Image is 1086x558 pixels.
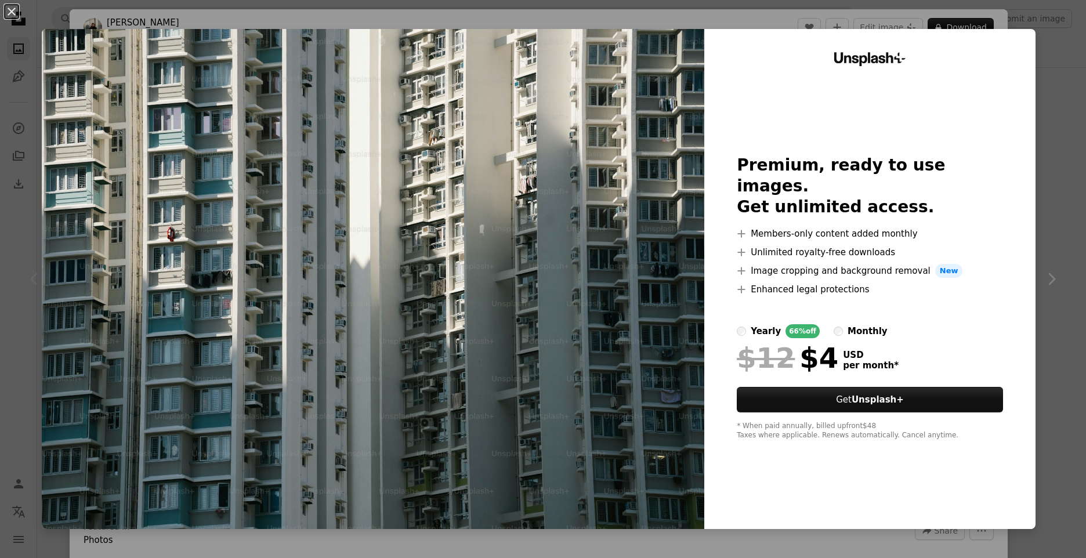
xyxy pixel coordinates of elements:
div: $4 [737,343,838,373]
button: GetUnsplash+ [737,387,1003,412]
li: Members-only content added monthly [737,227,1003,241]
span: per month * [843,360,899,371]
strong: Unsplash+ [852,394,904,405]
div: monthly [848,324,888,338]
li: Image cropping and background removal [737,264,1003,278]
li: Enhanced legal protections [737,282,1003,296]
span: $12 [737,343,795,373]
input: monthly [834,327,843,336]
h2: Premium, ready to use images. Get unlimited access. [737,155,1003,218]
div: yearly [751,324,781,338]
input: yearly66%off [737,327,746,336]
li: Unlimited royalty-free downloads [737,245,1003,259]
span: New [935,264,963,278]
span: USD [843,350,899,360]
div: * When paid annually, billed upfront $48 Taxes where applicable. Renews automatically. Cancel any... [737,422,1003,440]
div: 66% off [785,324,820,338]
